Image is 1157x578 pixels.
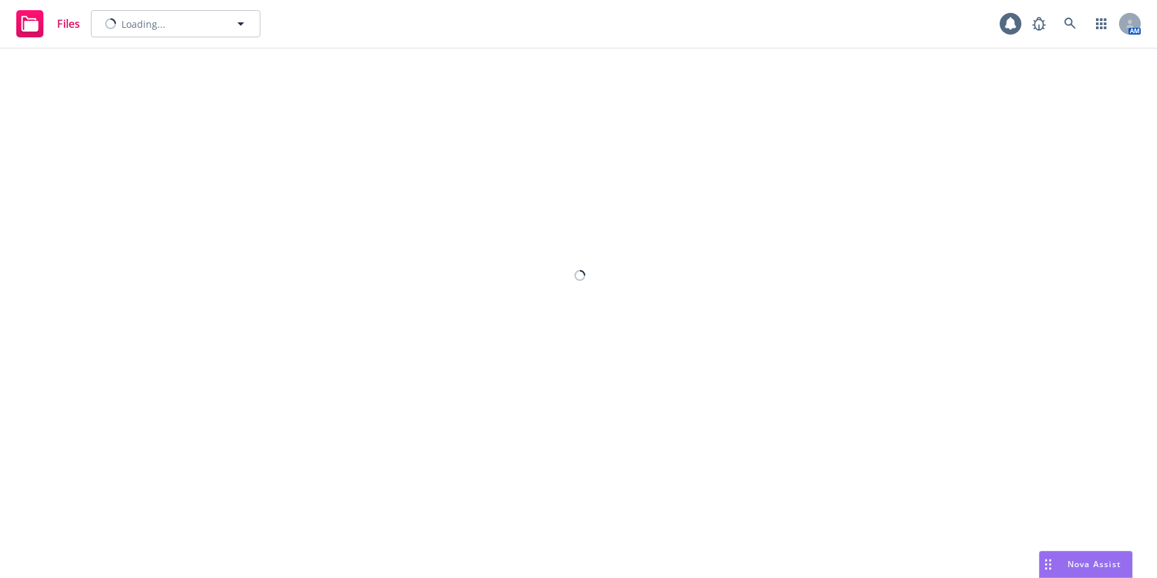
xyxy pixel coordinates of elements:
[1088,10,1115,37] a: Switch app
[1039,551,1133,578] button: Nova Assist
[121,17,165,31] span: Loading...
[1025,10,1053,37] a: Report a Bug
[11,5,85,43] a: Files
[91,10,260,37] button: Loading...
[1057,10,1084,37] a: Search
[1067,558,1121,570] span: Nova Assist
[57,18,80,29] span: Files
[1040,552,1057,577] div: Drag to move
